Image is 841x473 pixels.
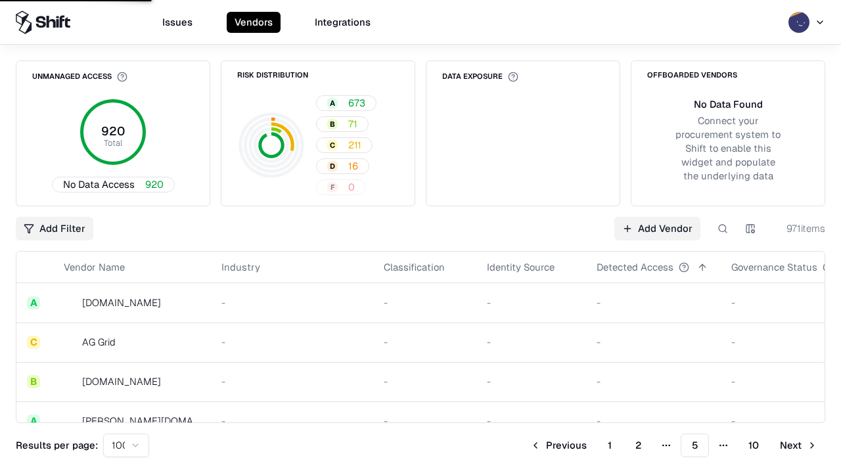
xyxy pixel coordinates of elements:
button: B71 [316,116,369,132]
div: B [327,119,338,129]
span: 920 [145,177,164,191]
div: Risk Distribution [237,72,308,79]
button: Integrations [307,12,378,33]
button: 2 [625,434,652,457]
img: AG Grid [64,336,77,349]
div: - [221,296,363,309]
button: 10 [738,434,769,457]
div: Identity Source [487,260,555,274]
div: D [327,161,338,171]
p: Results per page: [16,438,98,452]
button: No Data Access920 [52,177,175,192]
div: [PERSON_NAME][DOMAIN_NAME] [82,414,200,428]
button: Previous [522,434,595,457]
div: - [487,296,576,309]
div: - [597,296,710,309]
div: - [487,374,576,388]
span: 71 [348,117,357,131]
div: Vendor Name [64,260,125,274]
div: Connect your procurement system to Shift to enable this widget and populate the underlying data [673,114,783,183]
div: 971 items [773,221,825,235]
div: - [597,374,710,388]
button: A673 [316,95,376,111]
div: Detected Access [597,260,673,274]
button: Vendors [227,12,281,33]
div: [DOMAIN_NAME] [82,374,161,388]
nav: pagination [522,434,825,457]
div: C [27,336,40,349]
div: C [327,140,338,150]
div: No Data Found [694,97,763,111]
div: Offboarded Vendors [647,72,737,79]
div: A [327,98,338,108]
div: Unmanaged Access [32,72,127,82]
div: - [221,374,363,388]
tspan: Total [104,137,122,148]
button: 5 [681,434,709,457]
a: Add Vendor [614,217,700,240]
div: A [27,415,40,428]
button: Next [772,434,825,457]
span: 16 [348,159,358,173]
img: nuance.com [64,375,77,388]
div: - [221,335,363,349]
button: D16 [316,158,369,174]
div: - [384,296,466,309]
div: - [487,414,576,428]
div: - [384,374,466,388]
div: - [384,335,466,349]
div: Governance Status [731,260,817,274]
span: No Data Access [63,177,135,191]
button: C211 [316,137,373,153]
div: B [27,375,40,388]
div: [DOMAIN_NAME] [82,296,161,309]
button: Add Filter [16,217,93,240]
div: Data Exposure [442,72,518,82]
button: 1 [597,434,622,457]
img: boll.ch [64,415,77,428]
div: A [27,296,40,309]
button: Issues [154,12,200,33]
div: - [597,335,710,349]
div: AG Grid [82,335,116,349]
div: - [221,414,363,428]
div: - [487,335,576,349]
span: 673 [348,96,365,110]
div: - [597,414,710,428]
div: Industry [221,260,260,274]
div: - [384,414,466,428]
div: Classification [384,260,445,274]
img: melia.com [64,296,77,309]
tspan: 920 [101,124,125,139]
span: 211 [348,138,361,152]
